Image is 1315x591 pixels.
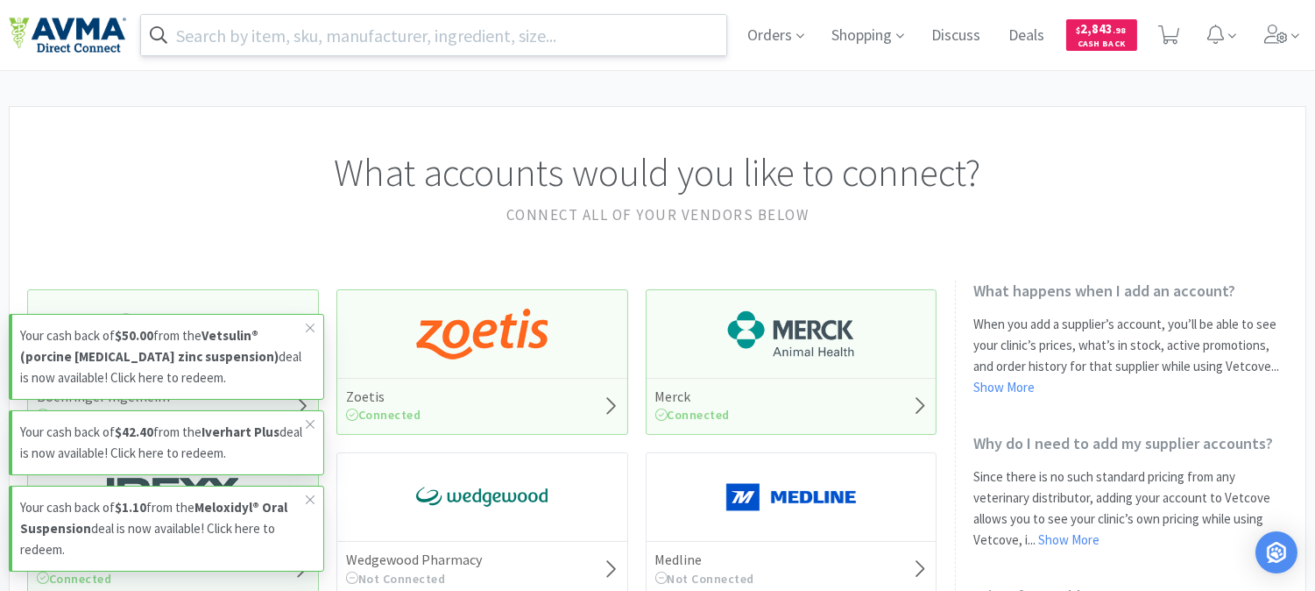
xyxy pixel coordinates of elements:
[973,466,1288,551] p: Since there is no such standard pricing from any veterinary distributor, adding your account to V...
[973,433,1288,453] h2: Why do I need to add my supplier accounts?
[115,499,146,516] strong: $1.10
[115,327,153,344] strong: $50.00
[115,424,153,440] strong: $42.40
[20,497,306,560] p: Your cash back of from the deal is now available! Click here to redeem.
[346,571,446,587] span: Not Connected
[925,28,988,44] a: Discuss
[107,308,238,360] img: 730db3968b864e76bcafd0174db25112_22.png
[346,388,421,406] h5: Zoetis
[141,15,726,55] input: Search by item, sku, manufacturer, ingredient, size...
[37,571,112,587] span: Connected
[973,379,1035,395] a: Show More
[1114,25,1127,36] span: . 98
[1002,28,1052,44] a: Deals
[416,471,548,523] img: e40baf8987b14801afb1611fffac9ca4_8.png
[1038,531,1099,548] a: Show More
[346,407,421,423] span: Connected
[27,203,1288,227] h2: Connect all of your vendors below
[416,308,548,360] img: a673e5ab4e5e497494167fe422e9a3ab.png
[1077,25,1081,36] span: $
[655,571,755,587] span: Not Connected
[9,17,126,53] img: e4e33dab9f054f5782a47901c742baa9_102.png
[1077,39,1127,51] span: Cash Back
[20,422,306,464] p: Your cash back of from the deal is now available! Click here to redeem.
[1066,11,1137,59] a: $2,843.98Cash Back
[725,471,857,523] img: a646391c64b94eb2892348a965bf03f3_134.png
[973,281,1288,301] h2: What happens when I add an account?
[725,308,857,360] img: 6d7abf38e3b8462597f4a2f88dede81e_176.png
[201,424,279,440] strong: Iverhart Plus
[346,551,482,569] h5: Wedgewood Pharmacy
[973,314,1288,398] p: When you add a supplier’s account, you’ll be able to see your clinic’s prices, what’s in stock, a...
[655,407,731,423] span: Connected
[655,551,755,569] h5: Medline
[1255,531,1297,573] div: Open Intercom Messenger
[27,142,1288,203] h1: What accounts would you like to connect?
[655,388,731,406] h5: Merck
[20,325,306,388] p: Your cash back of from the deal is now available! Click here to redeem.
[1077,20,1127,37] span: 2,843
